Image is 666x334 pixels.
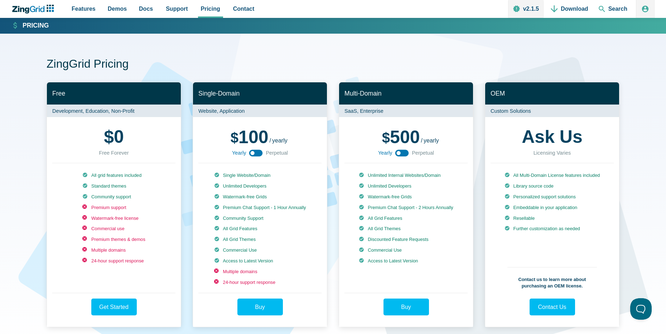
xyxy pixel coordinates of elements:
span: Support [166,4,188,14]
span: Perpetual [266,149,288,157]
span: yearly [424,137,439,144]
li: Personalized support solutions [505,194,600,200]
span: Docs [139,4,153,14]
span: Contact [233,4,255,14]
li: Commercial Use [359,247,453,253]
span: Yearly [232,149,246,157]
span: Yearly [378,149,392,157]
li: Single Website/Domain [214,172,306,179]
p: Website, Application [193,105,327,117]
li: All grid features included [82,172,145,179]
li: Further customization as needed [505,226,600,232]
li: Community support [82,194,145,200]
li: Premium Chat Support - 1 Hour Annually [214,204,306,211]
li: All Grid Features [214,226,306,232]
li: 24-hour support response [82,258,145,264]
li: Unlimited Developers [214,183,306,189]
span: 100 [231,127,269,147]
li: 24-hour support response [214,279,306,286]
a: Get Started [91,299,137,315]
li: Multiple domains [214,268,306,275]
a: Pricing [12,21,49,30]
span: Perpetual [412,149,434,157]
span: Demos [108,4,127,14]
strong: 0 [104,128,124,146]
a: Contact Us [530,299,575,315]
li: Discounted Feature Requests [359,236,453,243]
strong: Pricing [23,23,49,29]
li: Multiple domains [82,247,145,253]
p: SaaS, Enterprise [339,105,473,117]
li: All Grid Features [359,215,453,222]
li: All Grid Themes [359,226,453,232]
li: Standard themes [82,183,145,189]
span: 500 [382,127,420,147]
div: Licensing Varies [534,149,571,157]
li: Premium themes & demos [82,236,145,243]
li: Watermark-free license [82,215,145,222]
li: Commercial use [82,226,145,232]
li: Community Support [214,215,306,222]
h2: OEM [485,82,619,105]
li: All Grid Themes [214,236,306,243]
p: Contact us to learn more about purchasing an OEM license. [507,267,597,289]
a: Buy [383,299,429,315]
li: Access to Latest Version [214,258,306,264]
span: Pricing [201,4,220,14]
h2: Single-Domain [193,82,327,105]
li: All Multi-Domain License features included [505,172,600,179]
li: Watermark-free Grids [214,194,306,200]
p: Development, Education, Non-Profit [47,105,181,117]
span: $ [104,128,114,146]
li: Premium support [82,204,145,211]
span: / [421,138,423,144]
a: Buy [237,299,283,315]
li: Access to Latest Version [359,258,453,264]
p: Custom Solutions [485,105,619,117]
span: Features [72,4,96,14]
li: Unlimited Internal Websites/Domain [359,172,453,179]
a: ZingChart Logo. Click to return to the homepage [11,5,58,14]
strong: Ask Us [522,128,583,146]
iframe: Toggle Customer Support [630,298,652,320]
li: Library source code [505,183,600,189]
h1: ZingGrid Pricing [47,57,619,73]
li: Watermark-free Grids [359,194,453,200]
li: Embeddable in your application [505,204,600,211]
li: Resellable [505,215,600,222]
li: Premium Chat Support - 2 Hours Annually [359,204,453,211]
h2: Multi-Domain [339,82,473,105]
h2: Free [47,82,181,105]
div: Free Forever [99,149,129,157]
span: yearly [272,137,288,144]
span: / [270,138,271,144]
li: Commercial Use [214,247,306,253]
li: Unlimited Developers [359,183,453,189]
